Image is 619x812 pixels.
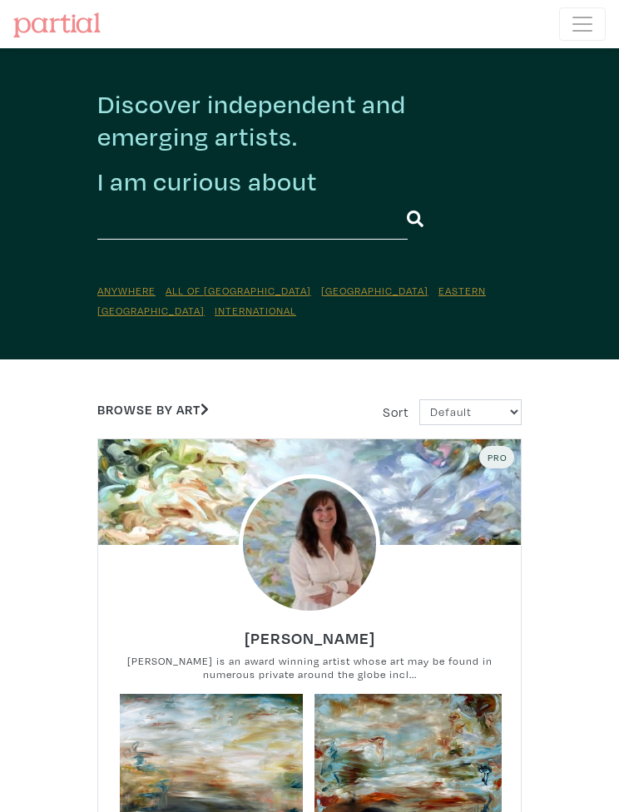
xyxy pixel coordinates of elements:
a: Browse by Art [97,401,209,418]
span: Pro [486,451,508,463]
button: Toggle navigation [559,7,606,41]
a: [PERSON_NAME] [245,625,375,641]
a: Anywhere [97,284,156,297]
span: Sort [383,404,409,420]
a: [GEOGRAPHIC_DATA] [321,284,428,297]
h6: [PERSON_NAME] [245,628,375,648]
a: International [215,304,296,317]
small: [PERSON_NAME] is an award winning artist whose art may be found in numerous private around the gl... [98,655,521,681]
a: Eastern [GEOGRAPHIC_DATA] [97,284,486,317]
img: phpThumb.php [239,474,379,615]
a: All of [GEOGRAPHIC_DATA] [166,284,311,297]
h2: Discover independent and emerging artists. [97,88,522,152]
h2: I am curious about [97,166,317,198]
